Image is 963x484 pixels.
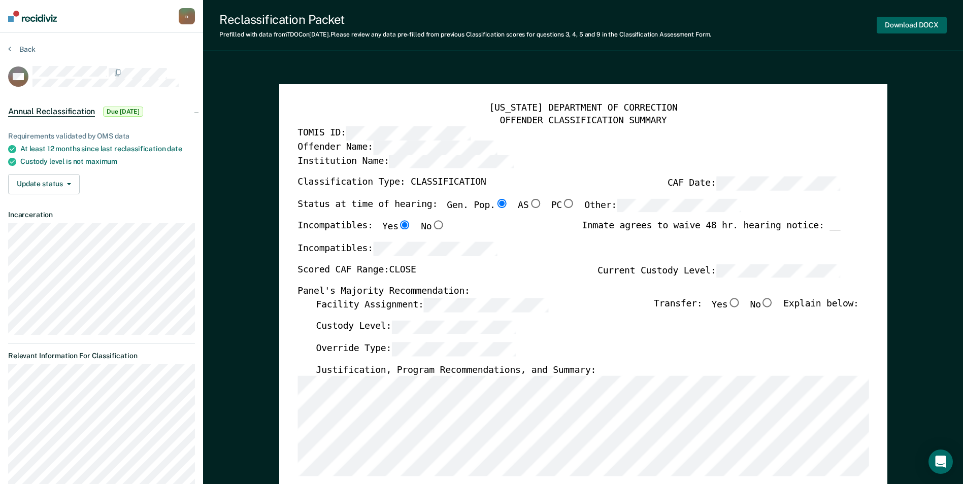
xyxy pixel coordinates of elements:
[316,320,516,334] label: Custody Level:
[297,177,486,190] label: Classification Type: CLASSIFICATION
[167,145,182,153] span: date
[398,221,411,230] input: Yes
[297,115,869,127] div: OFFENDER CLASSIFICATION SUMMARY
[584,199,741,213] label: Other:
[20,145,195,153] div: At least 12 months since last reclassification
[750,298,774,312] label: No
[346,127,470,141] input: TOMIS ID:
[8,132,195,141] div: Requirements validated by OMS data
[219,31,711,38] div: Prefilled with data from TDOC on [DATE] . Please review any data pre-filled from previous Classif...
[20,157,195,166] div: Custody level is not
[654,298,859,321] div: Transfer: Explain below:
[316,342,516,356] label: Override Type:
[597,264,840,278] label: Current Custody Level:
[391,320,516,334] input: Custody Level:
[297,286,840,298] div: Panel's Majority Recommendation:
[8,174,80,194] button: Update status
[447,199,509,213] label: Gen. Pop.
[297,221,445,242] div: Incompatibles:
[391,342,516,356] input: Override Type:
[668,177,840,190] label: CAF Date:
[8,45,36,54] button: Back
[716,177,840,190] input: CAF Date:
[297,141,497,154] label: Offender Name:
[495,199,508,208] input: Gen. Pop.
[382,221,412,234] label: Yes
[103,107,143,117] span: Due [DATE]
[8,211,195,219] dt: Incarceration
[297,154,513,168] label: Institution Name:
[316,364,596,376] label: Justification, Program Recommendations, and Summary:
[711,298,741,312] label: Yes
[423,298,548,312] input: Facility Assignment:
[373,141,497,154] input: Offender Name:
[877,17,947,33] button: Download DOCX
[297,242,497,256] label: Incompatibles:
[297,199,741,221] div: Status at time of hearing:
[297,102,869,115] div: [US_STATE] DEPARTMENT OF CORRECTION
[297,264,416,278] label: Scored CAF Range: CLOSE
[421,221,445,234] label: No
[551,199,575,213] label: PC
[518,199,542,213] label: AS
[389,154,513,168] input: Institution Name:
[761,298,774,307] input: No
[431,221,445,230] input: No
[528,199,542,208] input: AS
[727,298,741,307] input: Yes
[219,12,711,27] div: Reclassification Packet
[8,107,95,117] span: Annual Reclassification
[582,221,840,242] div: Inmate agrees to waive 48 hr. hearing notice: __
[928,450,953,474] div: Open Intercom Messenger
[8,352,195,360] dt: Relevant Information For Classification
[316,298,548,312] label: Facility Assignment:
[716,264,840,278] input: Current Custody Level:
[179,8,195,24] button: n
[562,199,575,208] input: PC
[297,127,470,141] label: TOMIS ID:
[373,242,497,256] input: Incompatibles:
[8,11,57,22] img: Recidiviz
[617,199,741,213] input: Other:
[85,157,117,165] span: maximum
